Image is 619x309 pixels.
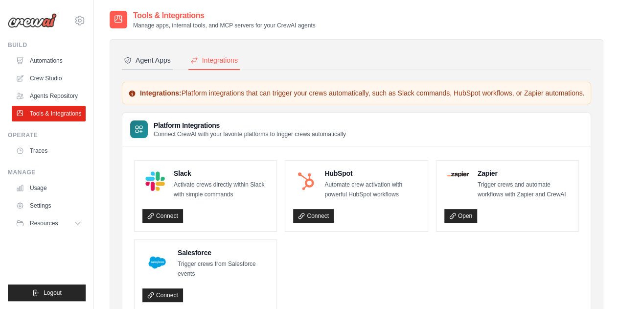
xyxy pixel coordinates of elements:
a: Connect [142,288,183,302]
h4: Zapier [478,168,571,178]
img: HubSpot Logo [296,171,316,191]
h4: Salesforce [178,248,269,258]
p: Automate crew activation with powerful HubSpot workflows [324,180,419,199]
img: Logo [8,13,57,28]
a: Agents Repository [12,88,86,104]
button: Logout [8,285,86,301]
a: Connect [142,209,183,223]
div: Build [8,41,86,49]
img: Slack Logo [145,171,165,191]
h2: Tools & Integrations [133,10,316,22]
img: Salesforce Logo [145,251,169,274]
a: Crew Studio [12,71,86,86]
img: Zapier Logo [447,171,469,177]
div: Agent Apps [124,55,171,65]
a: Open [444,209,477,223]
a: Traces [12,143,86,159]
p: Manage apps, internal tools, and MCP servers for your CrewAI agents [133,22,316,29]
h3: Platform Integrations [154,120,346,130]
a: Tools & Integrations [12,106,86,121]
a: Automations [12,53,86,69]
span: Resources [30,219,58,227]
p: Activate crews directly within Slack with simple commands [174,180,269,199]
div: Operate [8,131,86,139]
a: Usage [12,180,86,196]
p: Platform integrations that can trigger your crews automatically, such as Slack commands, HubSpot ... [128,88,585,98]
div: Integrations [190,55,238,65]
p: Connect CrewAI with your favorite platforms to trigger crews automatically [154,130,346,138]
h4: Slack [174,168,269,178]
p: Trigger crews from Salesforce events [178,260,269,279]
div: Manage [8,168,86,176]
h4: HubSpot [324,168,419,178]
a: Settings [12,198,86,214]
p: Trigger crews and automate workflows with Zapier and CrewAI [478,180,571,199]
a: Connect [293,209,334,223]
span: Logout [44,289,62,297]
button: Agent Apps [122,51,173,70]
strong: Integrations: [140,89,182,97]
button: Integrations [188,51,240,70]
button: Resources [12,215,86,231]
